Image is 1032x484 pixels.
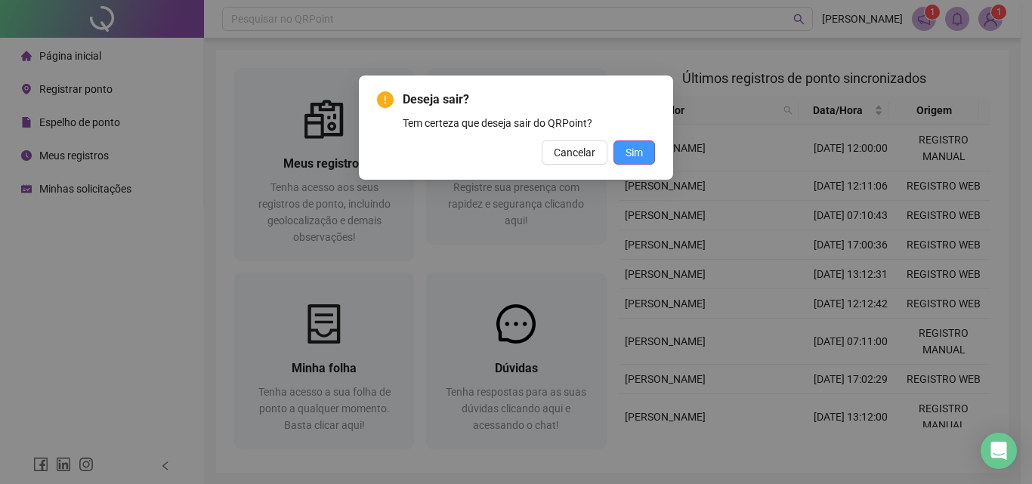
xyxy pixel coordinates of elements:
span: Deseja sair? [403,91,655,109]
div: Open Intercom Messenger [981,433,1017,469]
span: exclamation-circle [377,91,394,108]
button: Cancelar [542,140,607,165]
div: Tem certeza que deseja sair do QRPoint? [403,115,655,131]
span: Cancelar [554,144,595,161]
span: Sim [626,144,643,161]
button: Sim [613,140,655,165]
